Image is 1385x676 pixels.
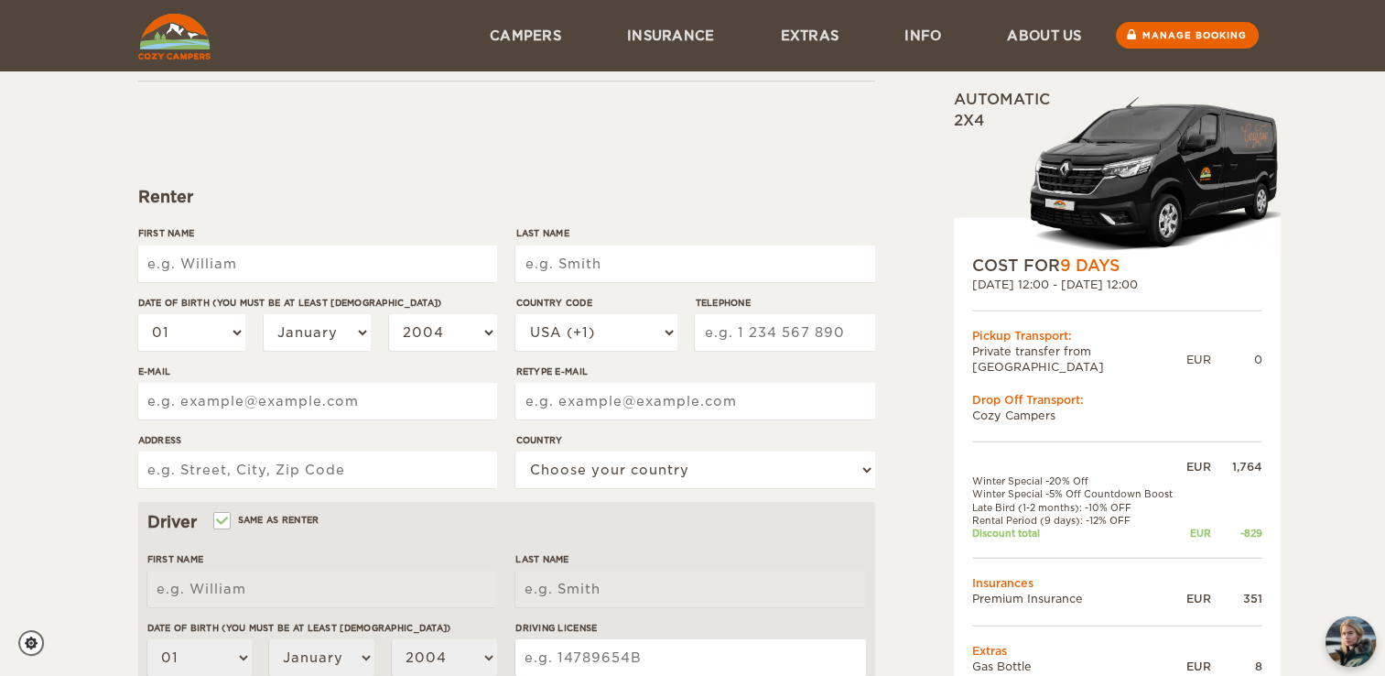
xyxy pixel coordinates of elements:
div: EUR [1182,527,1210,540]
td: Extras [972,642,1262,658]
div: -829 [1211,527,1262,540]
div: EUR [1182,591,1210,606]
img: Stuttur-m-c-logo-2.png [1027,94,1281,254]
label: Telephone [695,296,874,310]
img: Freyja at Cozy Campers [1325,616,1376,667]
input: e.g. William [147,571,497,607]
td: Discount total [972,527,1183,540]
td: Winter Special -5% Off Countdown Boost [972,487,1183,500]
a: Cookie settings [18,630,56,656]
div: Driver [147,511,866,533]
label: Date of birth (You must be at least [DEMOGRAPHIC_DATA]) [138,296,497,310]
label: Date of birth (You must be at least [DEMOGRAPHIC_DATA]) [147,621,497,635]
td: Premium Insurance [972,591,1183,606]
div: Pickup Transport: [972,328,1262,343]
a: Manage booking [1116,22,1259,49]
button: chat-button [1325,616,1376,667]
div: 0 [1211,351,1262,366]
td: Late Bird (1-2 months): -10% OFF [972,500,1183,513]
label: Last Name [515,552,865,566]
td: Private transfer from [GEOGRAPHIC_DATA] [972,343,1186,375]
div: Renter [138,186,875,208]
label: Country [515,433,874,447]
label: Same as renter [215,511,319,529]
div: Drop Off Transport: [972,391,1262,407]
input: e.g. 1 234 567 890 [695,314,874,351]
td: Gas Bottle [972,658,1183,673]
div: Automatic 2x4 [954,90,1281,255]
div: 1,764 [1211,458,1262,474]
input: e.g. Smith [515,245,874,282]
div: 351 [1211,591,1262,606]
label: Last Name [515,226,874,240]
input: Same as renter [215,517,227,529]
td: Cozy Campers [972,407,1262,422]
input: e.g. example@example.com [515,383,874,420]
input: e.g. Street, City, Zip Code [138,452,497,488]
label: Retype E-mail [515,365,874,378]
input: e.g. William [138,245,497,282]
div: COST FOR [972,254,1262,276]
div: 8 [1211,658,1262,673]
span: 9 Days [1060,256,1120,274]
td: Rental Period (9 days): -12% OFF [972,513,1183,526]
label: Country Code [515,296,676,310]
td: Insurances [972,575,1262,591]
input: e.g. Smith [515,571,865,607]
input: e.g. example@example.com [138,383,497,420]
div: EUR [1186,351,1211,366]
div: EUR [1182,658,1210,673]
input: e.g. 14789654B [515,639,865,676]
label: First Name [138,226,497,240]
label: First Name [147,552,497,566]
div: [DATE] 12:00 - [DATE] 12:00 [972,277,1262,292]
label: E-mail [138,365,497,378]
td: Winter Special -20% Off [972,474,1183,487]
div: EUR [1182,458,1210,474]
label: Address [138,433,497,447]
img: Cozy Campers [138,14,211,60]
label: Driving License [515,621,865,635]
